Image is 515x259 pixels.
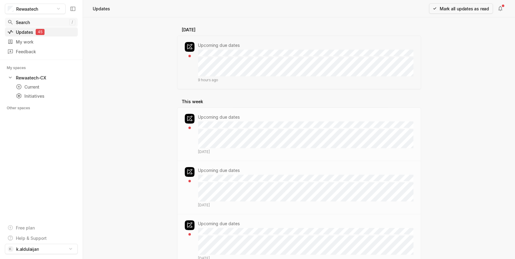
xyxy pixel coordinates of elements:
[177,108,421,161] a: Upcoming due dates[DATE]
[185,114,195,124] img: svg%3e
[69,19,75,25] kbd: /
[198,221,240,226] p: Upcoming due dates
[13,92,78,100] a: Initiatives
[198,149,210,155] span: [DATE]
[7,48,75,55] div: Feedback
[16,84,75,90] div: Current
[7,105,38,111] div: Other spaces
[177,23,421,36] div: [DATE]
[185,42,195,52] img: svg%3e
[5,47,78,56] a: Feedback
[198,77,218,83] span: 9 hours ago
[16,246,39,252] span: k.aldulaijan
[7,29,75,35] div: Updates
[177,95,421,107] div: This week
[91,5,111,13] div: Updates
[13,82,78,91] a: Current
[7,19,69,26] div: Search
[7,39,75,45] div: My work
[7,65,33,71] div: My spaces
[5,27,78,37] a: Updates45
[429,3,493,14] button: Mark all updates as read
[198,202,210,208] span: [DATE]
[177,36,421,89] a: Upcoming due dates9 hours ago
[16,93,75,99] div: Initiatives
[16,225,35,231] div: Free plan
[9,246,12,252] span: K.
[198,114,240,120] p: Upcoming due dates
[198,43,240,48] p: Upcoming due dates
[198,168,240,173] p: Upcoming due dates
[5,37,78,46] a: My work
[16,75,46,81] div: Rewaatech-CX
[16,6,38,12] span: Rewaatech
[185,167,195,177] img: svg%3e
[5,244,78,254] button: K.k.aldulaijan
[5,223,78,232] a: Free plan
[177,161,421,214] a: Upcoming due dates[DATE]
[185,220,195,230] img: svg%3e
[16,235,47,241] div: Help & Support
[5,73,78,82] a: Rewaatech-CX
[5,18,78,27] a: Search/
[5,4,66,14] button: Rewaatech
[36,29,45,35] div: 45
